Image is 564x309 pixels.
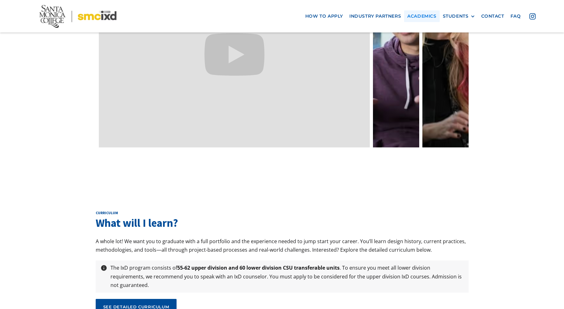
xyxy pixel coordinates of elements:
[96,237,469,254] p: A whole lot! We want you to graduate with a full portfolio and the experience needed to jump star...
[404,10,439,22] a: Academics
[302,10,346,22] a: how to apply
[177,264,340,271] strong: 55-62 upper division and 60 lower division CSU transferable units
[507,10,524,22] a: faq
[443,14,469,19] div: STUDENTS
[478,10,507,22] a: contact
[96,215,469,231] h3: What will I learn?
[39,5,116,28] img: Santa Monica College - SMC IxD logo
[529,13,536,20] img: icon - instagram
[443,14,475,19] div: STUDENTS
[346,10,404,22] a: industry partners
[107,264,467,289] p: The IxD program consists of . To ensure you meet all lower division requirements, we recommend yo...
[96,210,469,215] h2: curriculum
